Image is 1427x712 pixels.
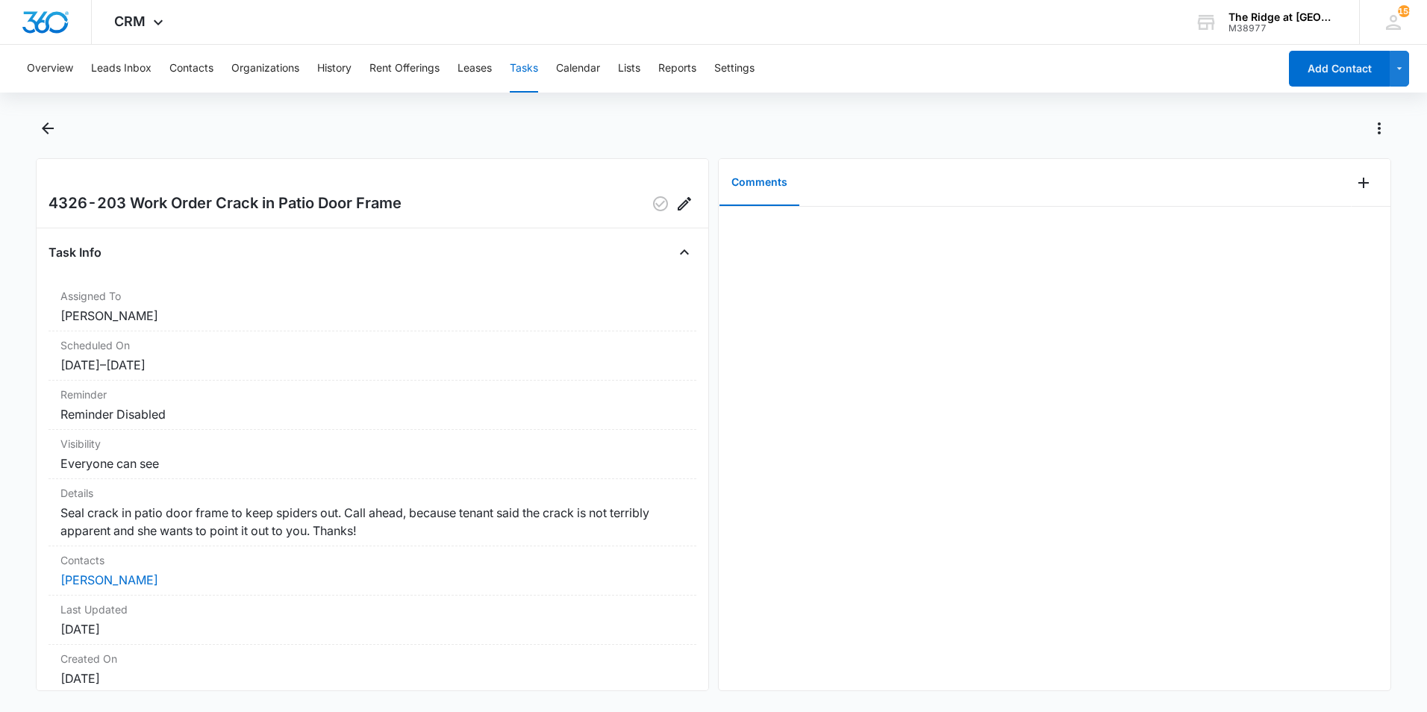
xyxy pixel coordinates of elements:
[1367,116,1391,140] button: Actions
[49,596,696,645] div: Last Updated[DATE]
[672,240,696,264] button: Close
[60,504,684,540] dd: Seal crack in patio door frame to keep spiders out. Call ahead, because tenant said the crack is ...
[114,13,146,29] span: CRM
[60,356,684,374] dd: [DATE] – [DATE]
[369,45,440,93] button: Rent Offerings
[556,45,600,93] button: Calendar
[1228,11,1337,23] div: account name
[60,651,684,666] dt: Created On
[60,602,684,617] dt: Last Updated
[672,192,696,216] button: Edit
[1398,5,1410,17] span: 158
[36,116,59,140] button: Back
[1289,51,1390,87] button: Add Contact
[714,45,755,93] button: Settings
[60,337,684,353] dt: Scheduled On
[49,430,696,479] div: VisibilityEveryone can see
[49,282,696,331] div: Assigned To[PERSON_NAME]
[60,288,684,304] dt: Assigned To
[1398,5,1410,17] div: notifications count
[60,455,684,472] dd: Everyone can see
[60,552,684,568] dt: Contacts
[658,45,696,93] button: Reports
[49,331,696,381] div: Scheduled On[DATE]–[DATE]
[49,243,102,261] h4: Task Info
[49,479,696,546] div: DetailsSeal crack in patio door frame to keep spiders out. Call ahead, because tenant said the cr...
[60,485,684,501] dt: Details
[618,45,640,93] button: Lists
[60,572,158,587] a: [PERSON_NAME]
[1352,171,1376,195] button: Add Comment
[1228,23,1337,34] div: account id
[49,546,696,596] div: Contacts[PERSON_NAME]
[60,620,684,638] dd: [DATE]
[49,381,696,430] div: ReminderReminder Disabled
[49,192,402,216] h2: 4326-203 Work Order Crack in Patio Door Frame
[27,45,73,93] button: Overview
[510,45,538,93] button: Tasks
[169,45,213,93] button: Contacts
[60,405,684,423] dd: Reminder Disabled
[60,307,684,325] dd: [PERSON_NAME]
[231,45,299,93] button: Organizations
[719,160,799,206] button: Comments
[60,387,684,402] dt: Reminder
[317,45,352,93] button: History
[458,45,492,93] button: Leases
[60,669,684,687] dd: [DATE]
[60,436,684,452] dt: Visibility
[91,45,152,93] button: Leads Inbox
[49,645,696,694] div: Created On[DATE]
